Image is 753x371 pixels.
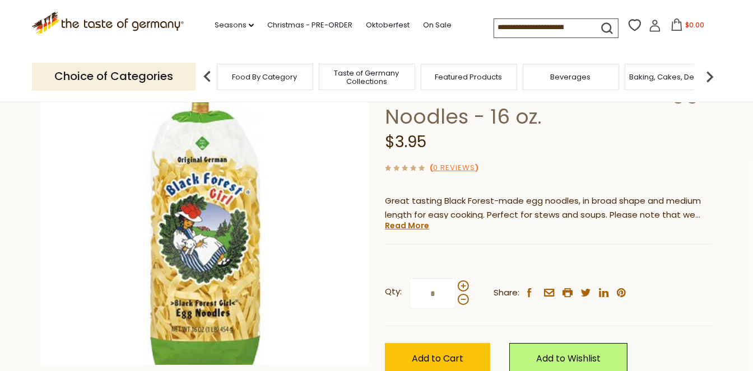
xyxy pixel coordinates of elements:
[423,19,452,31] a: On Sale
[385,220,429,231] a: Read More
[433,162,475,174] a: 0 Reviews
[629,73,716,81] a: Baking, Cakes, Desserts
[699,65,721,88] img: next arrow
[430,162,478,173] span: ( )
[494,286,519,300] span: Share:
[233,73,298,81] a: Food By Category
[412,352,463,365] span: Add to Cart
[685,20,704,30] span: $0.00
[435,73,503,81] a: Featured Products
[663,18,711,35] button: $0.00
[385,285,402,299] strong: Qty:
[385,194,713,222] p: Great tasting Black Forest-made egg noodles, in broad shape and medium length for easy cooking. P...
[215,19,254,31] a: Seasons
[32,63,196,90] p: Choice of Categories
[366,19,410,31] a: Oktoberfest
[385,131,426,153] span: $3.95
[410,278,455,309] input: Qty:
[196,65,219,88] img: previous arrow
[551,73,591,81] a: Beverages
[40,37,368,365] img: Black Forest Girl Traditional Swabian Broad Egg Noodles - 16 oz.
[322,69,412,86] a: Taste of Germany Collections
[267,19,352,31] a: Christmas - PRE-ORDER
